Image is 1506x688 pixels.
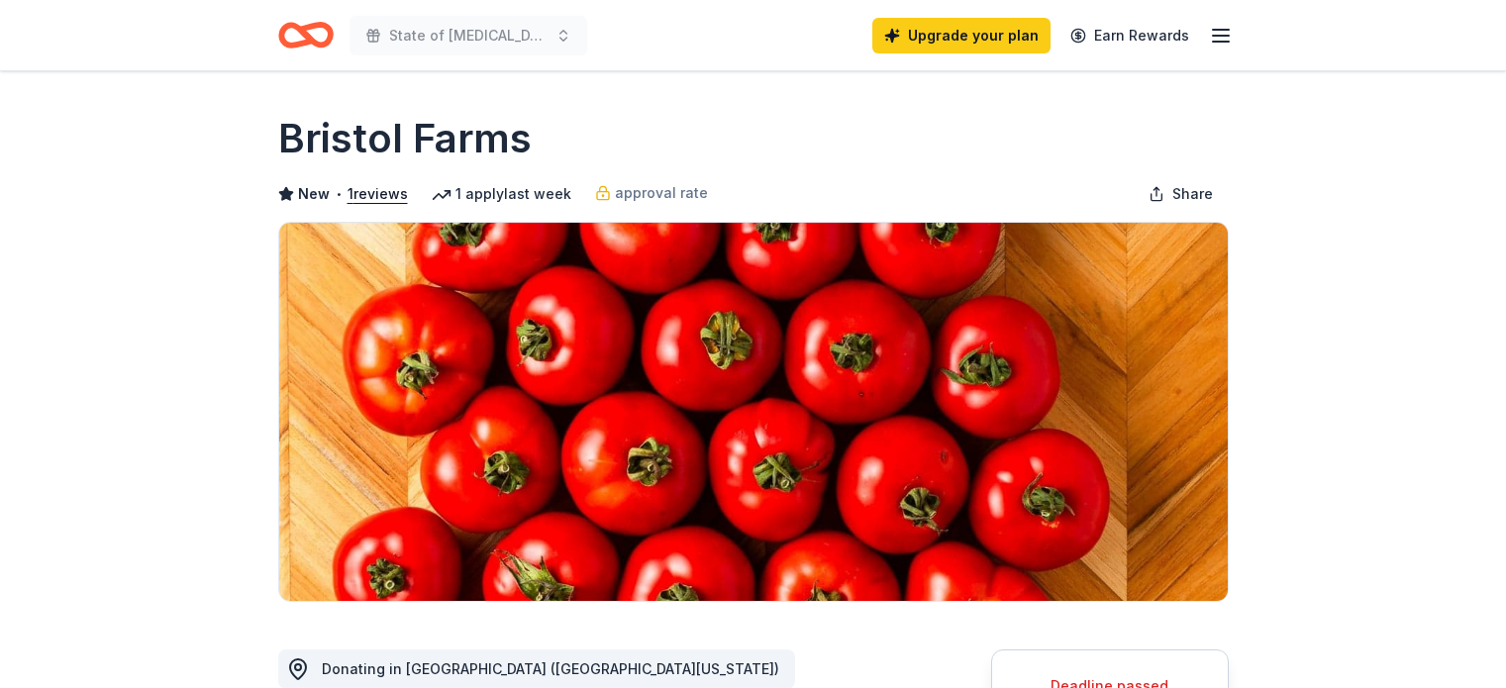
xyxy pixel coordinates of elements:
[322,660,779,677] span: Donating in [GEOGRAPHIC_DATA] ([GEOGRAPHIC_DATA][US_STATE])
[872,18,1051,53] a: Upgrade your plan
[1058,18,1201,53] a: Earn Rewards
[1133,174,1229,214] button: Share
[432,182,571,206] div: 1 apply last week
[348,182,408,206] button: 1reviews
[615,181,708,205] span: approval rate
[278,12,334,58] a: Home
[335,186,342,202] span: •
[279,223,1228,601] img: Image for Bristol Farms
[278,111,532,166] h1: Bristol Farms
[389,24,548,48] span: State of [MEDICAL_DATA]
[1172,182,1213,206] span: Share
[350,16,587,55] button: State of [MEDICAL_DATA]
[595,181,708,205] a: approval rate
[298,182,330,206] span: New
